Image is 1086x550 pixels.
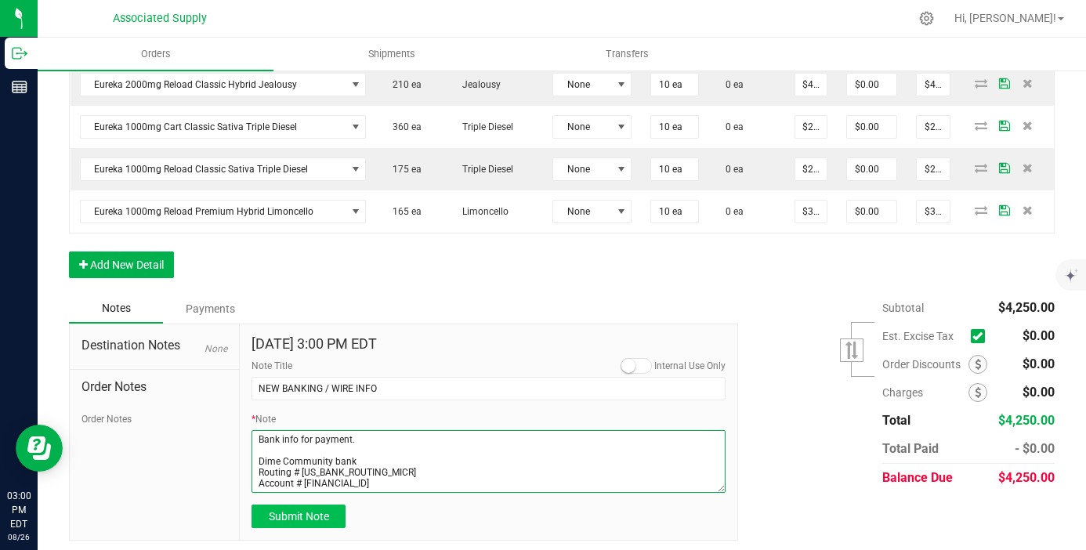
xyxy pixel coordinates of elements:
[882,358,968,371] span: Order Discounts
[385,164,422,175] span: 175 ea
[347,47,436,61] span: Shipments
[917,116,949,138] input: 0
[205,343,227,354] span: None
[1016,121,1040,130] span: Delete Order Detail
[993,163,1016,172] span: Save Order Detail
[882,302,924,314] span: Subtotal
[993,121,1016,130] span: Save Order Detail
[553,201,611,223] span: None
[252,505,346,528] button: Submit Note
[917,158,949,180] input: 0
[553,158,611,180] span: None
[954,12,1056,24] span: Hi, [PERSON_NAME]!
[252,336,726,352] h4: [DATE] 3:00 PM EDT
[269,510,329,523] span: Submit Note
[993,78,1016,88] span: Save Order Detail
[795,158,827,180] input: 0
[454,121,513,132] span: Triple Diesel
[718,79,744,90] span: 0 ea
[651,158,697,180] input: 0
[454,79,501,90] span: Jealousy
[7,489,31,531] p: 03:00 PM EDT
[69,251,174,278] button: Add New Detail
[971,325,992,346] span: Calculate excise tax
[16,425,63,472] iframe: Resource center
[651,201,697,223] input: 0
[80,115,367,139] span: NO DATA FOUND
[882,413,910,428] span: Total
[163,295,257,323] div: Payments
[1015,441,1055,456] span: - $0.00
[917,11,936,26] div: Manage settings
[81,116,346,138] span: Eureka 1000mg Cart Classic Sativa Triple Diesel
[847,74,896,96] input: 0
[273,38,509,71] a: Shipments
[795,74,827,96] input: 0
[509,38,745,71] a: Transfers
[718,206,744,217] span: 0 ea
[120,47,192,61] span: Orders
[81,378,227,396] span: Order Notes
[1016,78,1040,88] span: Delete Order Detail
[654,359,726,373] label: Internal Use Only
[1023,328,1055,343] span: $0.00
[80,73,367,96] span: NO DATA FOUND
[454,164,513,175] span: Triple Diesel
[81,158,346,180] span: Eureka 1000mg Reload Classic Sativa Triple Diesel
[252,359,292,373] label: Note Title
[12,45,27,61] inline-svg: Outbound
[998,413,1055,428] span: $4,250.00
[795,116,827,138] input: 0
[80,200,367,223] span: NO DATA FOUND
[718,164,744,175] span: 0 ea
[81,74,346,96] span: Eureka 2000mg Reload Classic Hybrid Jealousy
[7,531,31,543] p: 08/26
[1023,356,1055,371] span: $0.00
[12,79,27,95] inline-svg: Reports
[69,294,163,324] div: Notes
[252,412,276,426] label: Note
[882,386,968,399] span: Charges
[1016,205,1040,215] span: Delete Order Detail
[81,201,346,223] span: Eureka 1000mg Reload Premium Hybrid Limoncello
[1016,163,1040,172] span: Delete Order Detail
[585,47,670,61] span: Transfers
[847,116,896,138] input: 0
[80,157,367,181] span: NO DATA FOUND
[38,38,273,71] a: Orders
[553,74,611,96] span: None
[998,470,1055,485] span: $4,250.00
[882,330,965,342] span: Est. Excise Tax
[882,470,953,485] span: Balance Due
[454,206,509,217] span: Limoncello
[917,201,949,223] input: 0
[81,412,132,426] button: Order Notes
[917,74,949,96] input: 0
[81,336,227,355] span: Destination Notes
[993,205,1016,215] span: Save Order Detail
[651,74,697,96] input: 0
[718,121,744,132] span: 0 ea
[553,116,611,138] span: None
[795,201,827,223] input: 0
[847,201,896,223] input: 0
[1023,385,1055,400] span: $0.00
[998,300,1055,315] span: $4,250.00
[847,158,896,180] input: 0
[385,121,422,132] span: 360 ea
[385,206,422,217] span: 165 ea
[882,441,939,456] span: Total Paid
[385,79,422,90] span: 210 ea
[113,12,207,25] span: Associated Supply
[651,116,697,138] input: 0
